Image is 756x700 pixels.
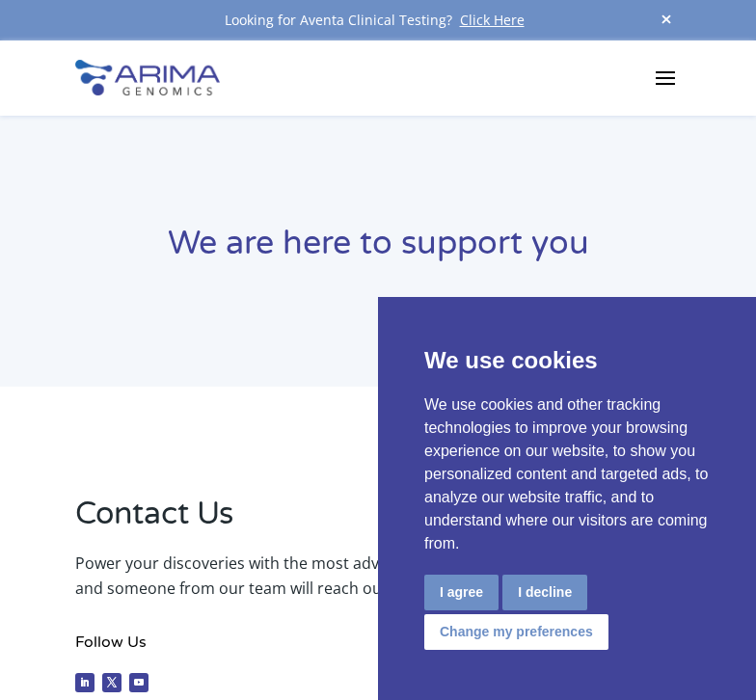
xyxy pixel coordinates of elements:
p: We use cookies [424,343,710,378]
button: I agree [424,575,499,610]
a: Follow on Youtube [129,673,148,692]
h2: Contact Us [75,493,680,551]
img: Arima-Genomics-logo [75,60,220,95]
h1: We are here to support you [75,222,680,281]
p: We use cookies and other tracking technologies to improve your browsing experience on our website... [424,393,710,555]
a: Click Here [452,11,532,29]
h4: Follow Us [75,630,680,669]
button: Change my preferences [424,614,608,650]
a: Follow on LinkedIn [75,673,94,692]
button: I decline [502,575,587,610]
a: Follow on X [102,673,121,692]
p: Power your discoveries with the most advanced Hi-C technology. Fill out the form and someone from... [75,551,680,601]
div: Looking for Aventa Clinical Testing? [75,8,680,33]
